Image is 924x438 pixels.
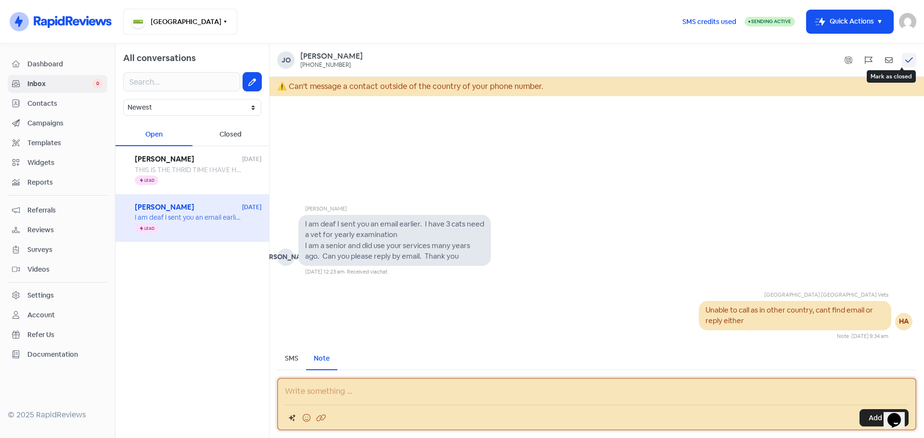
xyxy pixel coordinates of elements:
span: [DATE] [242,155,261,163]
div: Account [27,310,55,320]
span: Refer Us [27,330,103,340]
a: Videos [8,261,107,278]
span: Referrals [27,205,103,215]
span: [PERSON_NAME] [135,154,242,165]
div: Jo [277,51,295,69]
a: Inbox 0 [8,75,107,93]
button: [GEOGRAPHIC_DATA] [123,9,237,35]
button: Quick Actions [807,10,893,33]
a: Widgets [8,154,107,172]
span: Documentation [27,350,103,360]
span: Campaigns [27,118,103,128]
a: Reviews [8,221,107,239]
a: Dashboard [8,55,107,73]
span: Lead [144,226,154,230]
div: [DATE] 12:23 am [305,268,345,276]
a: SMS credits used [674,16,744,26]
a: Documentation [8,346,107,363]
div: Closed [192,124,269,146]
a: [PERSON_NAME] [300,51,363,62]
a: Account [8,306,107,324]
span: Dashboard [27,59,103,69]
span: Reports [27,177,103,188]
span: Contacts [27,99,103,109]
span: Sending Active [751,18,791,25]
div: · Received via [345,268,387,276]
pre: Unable to call as in other country, cant find email or reply either [706,305,874,325]
span: Videos [27,264,103,275]
a: Campaigns [8,114,107,132]
a: Surveys [8,241,107,259]
span: 0 [92,79,103,88]
span: [DATE] [242,203,261,212]
button: Flag conversation [861,53,876,67]
a: Refer Us [8,326,107,344]
div: [GEOGRAPHIC_DATA] [GEOGRAPHIC_DATA] Vets [727,291,888,301]
a: Templates [8,134,107,152]
div: [PERSON_NAME] [277,249,295,266]
img: User [899,13,916,30]
iframe: chat widget [884,400,914,428]
span: All conversations [123,52,196,63]
span: Templates [27,138,103,148]
a: Referrals [8,201,107,219]
div: Open [115,124,192,146]
div: Mark as closed [867,70,916,83]
button: Show system messages [841,53,856,67]
div: [PHONE_NUMBER] [300,62,351,69]
a: Settings [8,287,107,304]
button: Add Note [860,409,909,426]
span: Inbox [27,79,92,89]
a: Contacts [8,95,107,113]
div: HA [895,313,912,330]
pre: I am deaf I sent you an email earlier. I have 3 cats need a vet for yearly examination I am a sen... [305,219,486,261]
button: Mark as unread [882,53,896,67]
div: SMS [285,353,298,363]
span: Reviews [27,225,103,235]
span: Note · [837,333,851,339]
a: Reports [8,174,107,191]
div: [PERSON_NAME] [305,205,491,215]
span: Widgets [27,158,103,168]
span: [PERSON_NAME] [135,202,242,213]
span: Add Note [869,413,899,423]
div: Settings [27,290,54,300]
span: SMS credits used [682,17,736,27]
input: Search... [123,72,240,91]
span: Surveys [27,245,103,255]
span: Lead [144,178,154,182]
span: I am deaf I sent you an email earlier. I have 3 cats need a vet for yearly examination I am a sen... [135,213,682,222]
span: THIS IS THE THRID TIME I HAVE HAD TO ASK THIS PRACTICE TO REMOVE MY EMAILS FROM THE NEWSLETTERS A... [135,165,854,174]
span: chat [377,268,387,275]
div: ⚠ Can't message a contact outside of the country of your phone number. [269,77,924,96]
div: [DATE] 9:34 am [851,332,888,340]
a: Sending Active [744,16,795,27]
div: © 2025 RapidReviews [8,409,107,421]
div: Note [314,353,330,363]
